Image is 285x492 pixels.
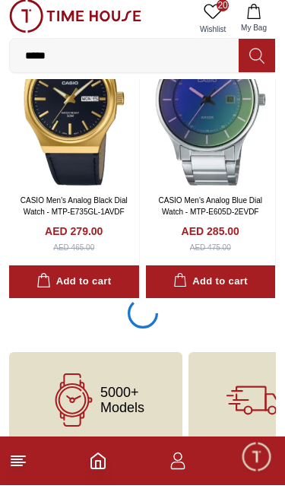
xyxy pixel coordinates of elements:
span: 20 [217,6,229,18]
div: Add to cart [36,280,111,297]
img: ... [9,6,141,40]
button: Add to cart [9,272,139,305]
div: Add to cart [173,280,248,297]
button: Add to cart [146,272,276,305]
img: CASIO Men's Analog Black Dial Watch - MTP-E735GL-1AVDF [9,26,139,192]
img: CASIO Men's Analog Blue Dial Watch - MTP-E605D-2EVDF [146,26,276,192]
div: AED 475.00 [190,249,231,260]
span: 5000+ Models [100,392,144,422]
a: CASIO Men's Analog Blue Dial Watch - MTP-E605D-2EVDF [159,203,262,223]
h4: AED 279.00 [45,230,103,246]
div: Chat Widget [240,447,274,481]
span: My Bag [235,29,273,40]
a: 20Wishlist [194,6,232,45]
span: Wishlist [194,30,232,42]
button: My Bag [232,6,276,45]
h4: AED 285.00 [182,230,239,246]
a: Home [89,459,107,477]
a: CASIO Men's Analog Black Dial Watch - MTP-E735GL-1AVDF [21,203,128,223]
div: AED 465.00 [53,249,94,260]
